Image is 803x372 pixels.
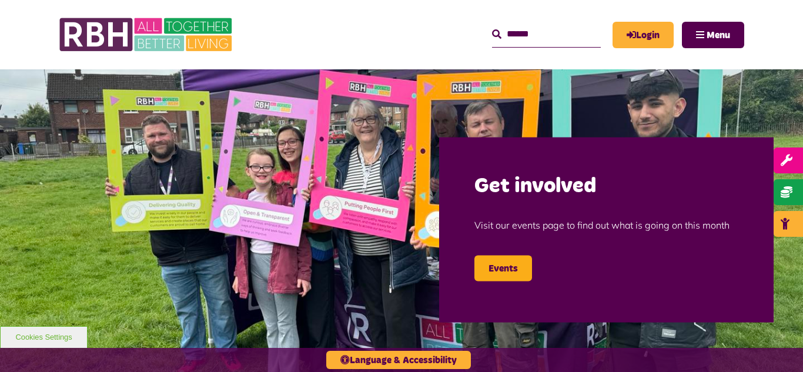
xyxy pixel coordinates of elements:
[474,200,738,249] p: Visit our events page to find out what is going on this month
[474,255,532,281] a: Events
[707,31,730,40] span: Menu
[613,22,674,48] a: MyRBH
[326,351,471,369] button: Language & Accessibility
[682,22,744,48] button: Navigation
[474,172,738,200] h2: Get involved
[59,12,235,58] img: RBH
